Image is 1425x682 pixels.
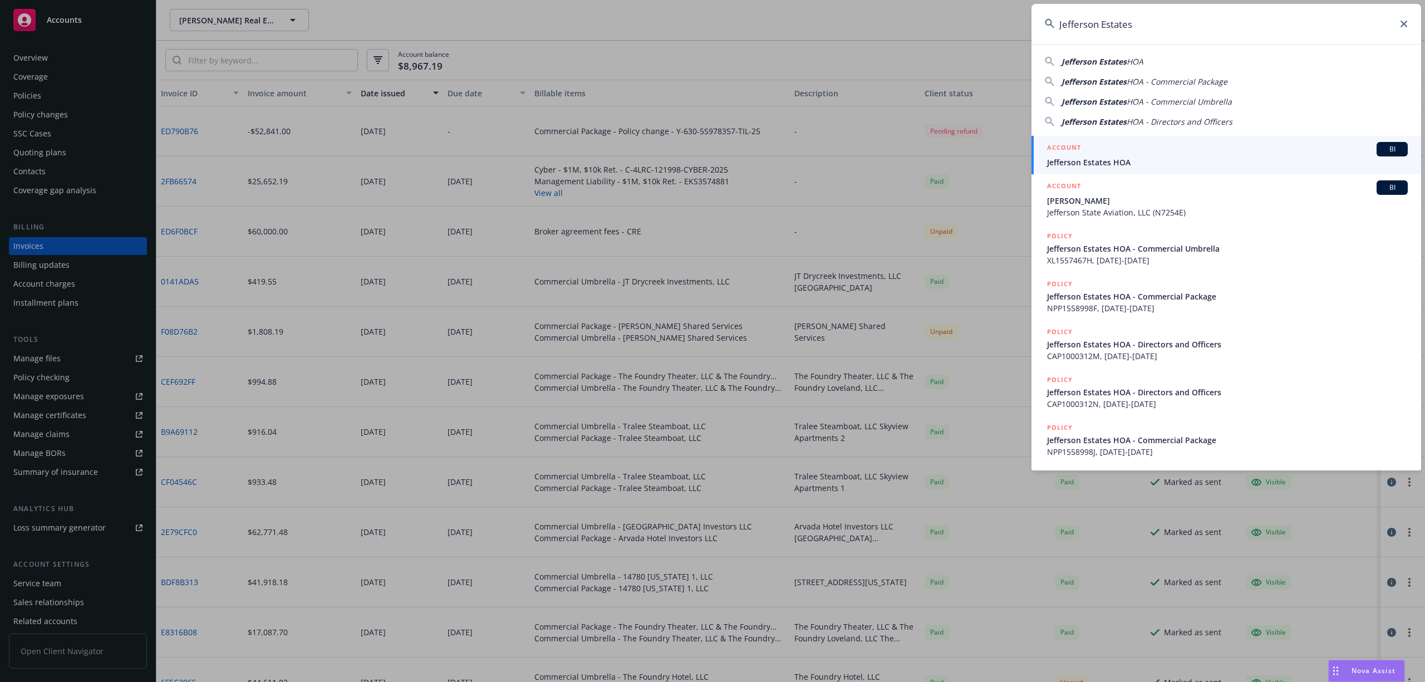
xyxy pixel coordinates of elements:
span: Jefferson Estates HOA [1047,156,1408,168]
a: ACCOUNTBI[PERSON_NAME]Jefferson State Aviation, LLC (N7254E) [1031,174,1421,224]
span: Jefferson Estates [1062,116,1127,127]
span: HOA - Commercial Package [1127,76,1227,87]
span: HOA - Commercial Umbrella [1127,96,1232,107]
span: XL1557467H, [DATE]-[DATE] [1047,254,1408,266]
span: NPP1558998J, [DATE]-[DATE] [1047,446,1408,458]
span: [PERSON_NAME] [1047,195,1408,207]
span: HOA - Directors and Officers [1127,116,1232,127]
span: Jefferson Estates HOA - Directors and Officers [1047,338,1408,350]
span: CAP1000312M, [DATE]-[DATE] [1047,350,1408,362]
span: BI [1381,144,1403,154]
h5: ACCOUNT [1047,142,1081,155]
a: POLICYJefferson Estates HOA - Commercial PackageNPP1558998F, [DATE]-[DATE] [1031,272,1421,320]
span: Jefferson State Aviation, LLC (N7254E) [1047,207,1408,218]
span: Nova Assist [1352,666,1395,675]
a: POLICYJefferson Estates HOA - Directors and OfficersCAP1000312N, [DATE]-[DATE] [1031,368,1421,416]
h5: POLICY [1047,422,1073,433]
span: Jefferson Estates HOA - Directors and Officers [1047,386,1408,398]
button: Nova Assist [1328,660,1405,682]
h5: POLICY [1047,230,1073,242]
h5: ACCOUNT [1047,180,1081,194]
span: BI [1381,183,1403,193]
a: POLICYJefferson Estates HOA - Directors and OfficersCAP1000312M, [DATE]-[DATE] [1031,320,1421,368]
span: Jefferson Estates HOA - Commercial Umbrella [1047,243,1408,254]
span: CAP1000312N, [DATE]-[DATE] [1047,398,1408,410]
span: Jefferson Estates [1062,76,1127,87]
input: Search... [1031,4,1421,44]
span: Jefferson Estates [1062,96,1127,107]
h5: POLICY [1047,278,1073,290]
span: NPP1558998F, [DATE]-[DATE] [1047,302,1408,314]
a: POLICYJefferson Estates HOA - Commercial UmbrellaXL1557467H, [DATE]-[DATE] [1031,224,1421,272]
h5: POLICY [1047,326,1073,337]
div: Drag to move [1329,660,1343,681]
span: HOA [1127,56,1143,67]
span: Jefferson Estates HOA - Commercial Package [1047,434,1408,446]
span: Jefferson Estates [1062,56,1127,67]
h5: POLICY [1047,374,1073,385]
span: Jefferson Estates HOA - Commercial Package [1047,291,1408,302]
a: POLICYJefferson Estates HOA - Commercial PackageNPP1558998J, [DATE]-[DATE] [1031,416,1421,464]
a: ACCOUNTBIJefferson Estates HOA [1031,136,1421,174]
